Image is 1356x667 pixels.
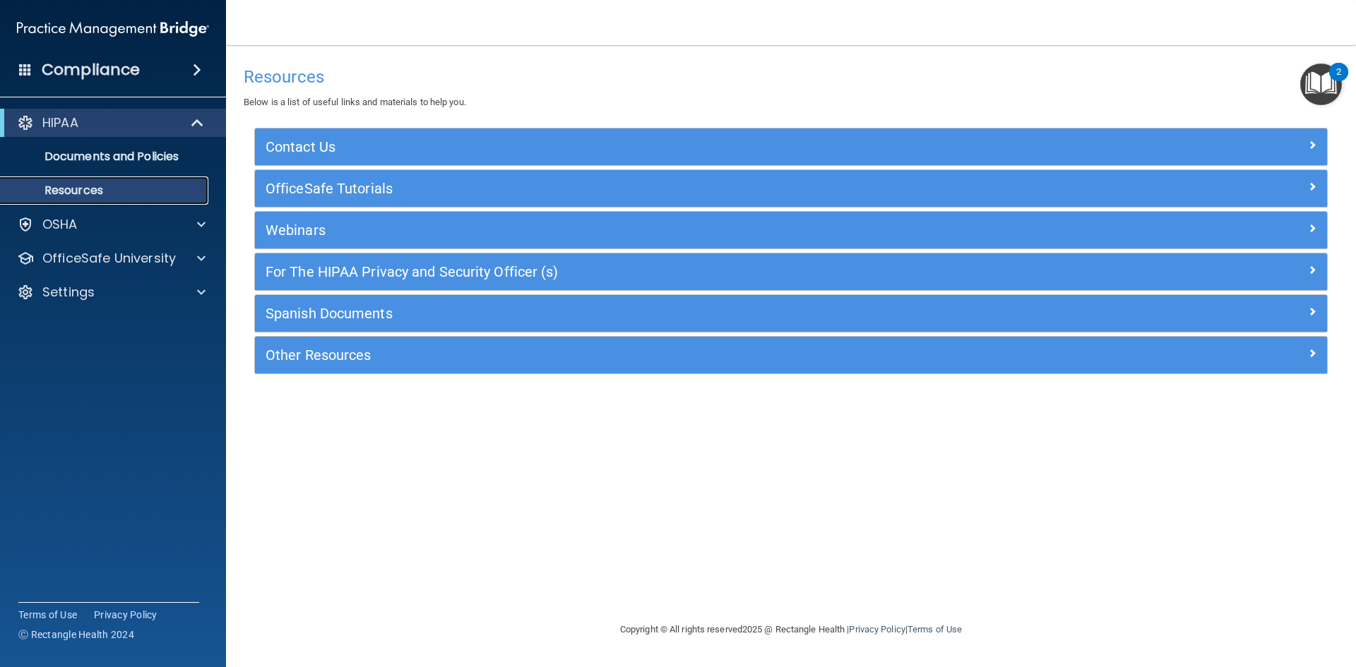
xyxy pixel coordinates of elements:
[266,222,1049,238] h5: Webinars
[266,136,1316,158] a: Contact Us
[42,216,78,233] p: OSHA
[17,284,206,301] a: Settings
[266,302,1316,325] a: Spanish Documents
[18,608,77,622] a: Terms of Use
[1112,567,1339,623] iframe: Drift Widget Chat Controller
[42,284,95,301] p: Settings
[42,250,176,267] p: OfficeSafe University
[908,624,962,635] a: Terms of Use
[266,219,1316,241] a: Webinars
[94,608,157,622] a: Privacy Policy
[266,139,1049,155] h5: Contact Us
[1336,72,1341,90] div: 2
[849,624,905,635] a: Privacy Policy
[266,264,1049,280] h5: For The HIPAA Privacy and Security Officer (s)
[533,607,1049,652] div: Copyright © All rights reserved 2025 @ Rectangle Health | |
[266,181,1049,196] h5: OfficeSafe Tutorials
[42,60,140,80] h4: Compliance
[266,306,1049,321] h5: Spanish Documents
[266,344,1316,366] a: Other Resources
[17,216,206,233] a: OSHA
[244,97,466,107] span: Below is a list of useful links and materials to help you.
[17,15,209,43] img: PMB logo
[18,627,134,642] span: Ⓒ Rectangle Health 2024
[1300,64,1342,105] button: Open Resource Center, 2 new notifications
[266,347,1049,363] h5: Other Resources
[9,150,202,164] p: Documents and Policies
[244,68,1338,86] h4: Resources
[17,114,205,131] a: HIPAA
[266,260,1316,283] a: For The HIPAA Privacy and Security Officer (s)
[42,114,78,131] p: HIPAA
[266,177,1316,200] a: OfficeSafe Tutorials
[17,250,206,267] a: OfficeSafe University
[9,184,202,198] p: Resources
